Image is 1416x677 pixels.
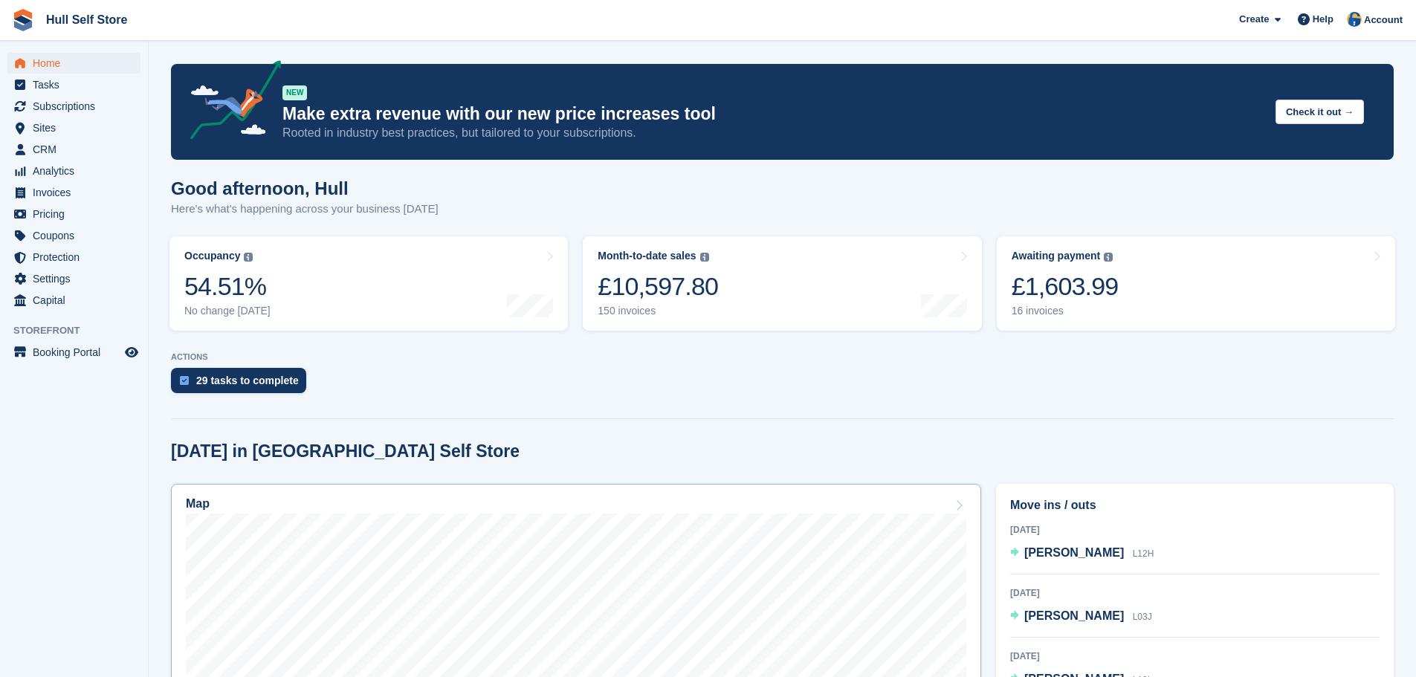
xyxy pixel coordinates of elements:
[169,236,568,331] a: Occupancy 54.51% No change [DATE]
[184,271,271,302] div: 54.51%
[171,178,439,198] h1: Good afternoon, Hull
[598,305,718,317] div: 150 invoices
[7,96,140,117] a: menu
[7,182,140,203] a: menu
[7,117,140,138] a: menu
[997,236,1395,331] a: Awaiting payment £1,603.99 16 invoices
[1313,12,1333,27] span: Help
[33,53,122,74] span: Home
[12,9,34,31] img: stora-icon-8386f47178a22dfd0bd8f6a31ec36ba5ce8667c1dd55bd0f319d3a0aa187defe.svg
[180,376,189,385] img: task-75834270c22a3079a89374b754ae025e5fb1db73e45f91037f5363f120a921f8.svg
[40,7,133,32] a: Hull Self Store
[178,60,282,145] img: price-adjustments-announcement-icon-8257ccfd72463d97f412b2fc003d46551f7dbcb40ab6d574587a9cd5c0d94...
[33,204,122,224] span: Pricing
[33,290,122,311] span: Capital
[1010,496,1380,514] h2: Move ins / outs
[1010,607,1152,626] a: [PERSON_NAME] L03J
[1276,100,1364,124] button: Check it out →
[33,342,122,363] span: Booking Portal
[33,139,122,160] span: CRM
[583,236,981,331] a: Month-to-date sales £10,597.80 150 invoices
[33,225,122,246] span: Coupons
[1104,253,1113,262] img: icon-info-grey-7440780725fd019a000dd9b08b2336e03edf1995a4989e88bcd33f0948082b44.svg
[598,271,718,302] div: £10,597.80
[196,375,299,386] div: 29 tasks to complete
[184,305,271,317] div: No change [DATE]
[33,268,122,289] span: Settings
[282,85,307,100] div: NEW
[1239,12,1269,27] span: Create
[7,290,140,311] a: menu
[7,139,140,160] a: menu
[7,74,140,95] a: menu
[186,497,210,511] h2: Map
[7,53,140,74] a: menu
[171,201,439,218] p: Here's what's happening across your business [DATE]
[33,247,122,268] span: Protection
[282,125,1264,141] p: Rooted in industry best practices, but tailored to your subscriptions.
[7,247,140,268] a: menu
[33,161,122,181] span: Analytics
[13,323,148,338] span: Storefront
[7,161,140,181] a: menu
[598,250,696,262] div: Month-to-date sales
[33,117,122,138] span: Sites
[7,204,140,224] a: menu
[33,182,122,203] span: Invoices
[1010,544,1154,563] a: [PERSON_NAME] L12H
[1012,305,1119,317] div: 16 invoices
[33,96,122,117] span: Subscriptions
[33,74,122,95] span: Tasks
[1012,271,1119,302] div: £1,603.99
[7,225,140,246] a: menu
[171,441,520,461] h2: [DATE] in [GEOGRAPHIC_DATA] Self Store
[1133,548,1154,559] span: L12H
[1010,586,1380,600] div: [DATE]
[171,352,1394,362] p: ACTIONS
[1347,12,1362,27] img: Hull Self Store
[123,343,140,361] a: Preview store
[1364,13,1403,27] span: Account
[184,250,240,262] div: Occupancy
[1010,650,1380,663] div: [DATE]
[1133,612,1152,622] span: L03J
[1024,546,1124,559] span: [PERSON_NAME]
[7,268,140,289] a: menu
[282,103,1264,125] p: Make extra revenue with our new price increases tool
[1012,250,1101,262] div: Awaiting payment
[1010,523,1380,537] div: [DATE]
[171,368,314,401] a: 29 tasks to complete
[1024,609,1124,622] span: [PERSON_NAME]
[7,342,140,363] a: menu
[244,253,253,262] img: icon-info-grey-7440780725fd019a000dd9b08b2336e03edf1995a4989e88bcd33f0948082b44.svg
[700,253,709,262] img: icon-info-grey-7440780725fd019a000dd9b08b2336e03edf1995a4989e88bcd33f0948082b44.svg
